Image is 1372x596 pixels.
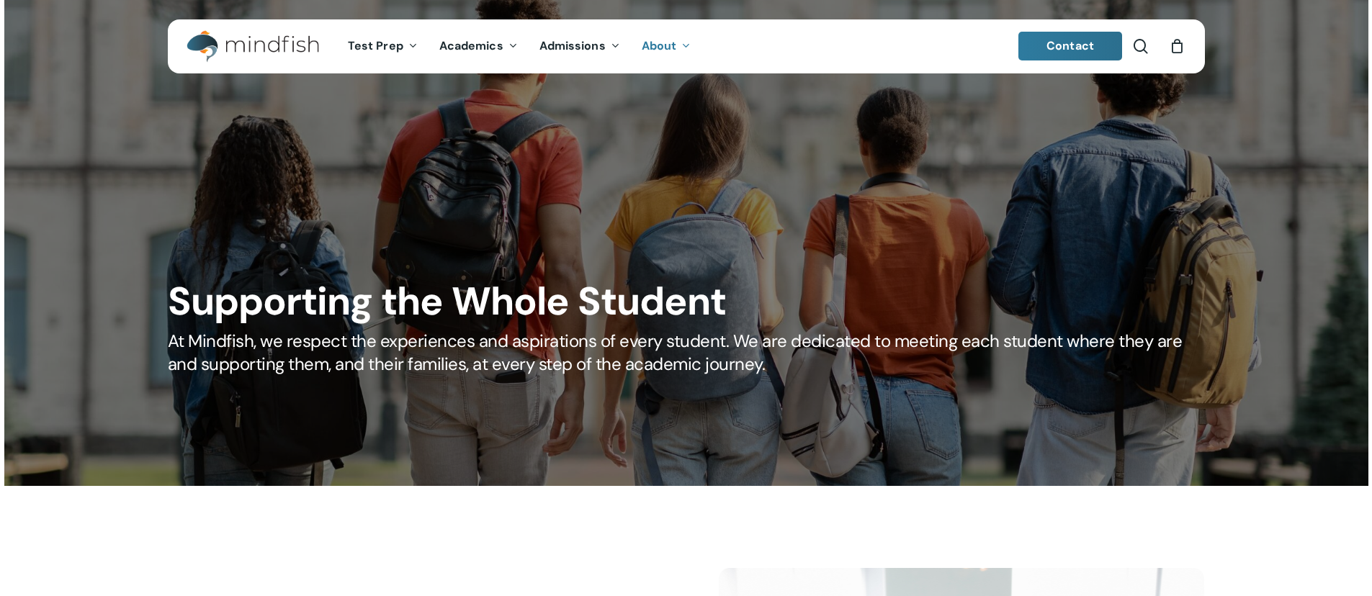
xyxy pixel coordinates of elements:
a: About [631,40,702,53]
a: Cart [1170,38,1185,54]
span: Test Prep [348,38,403,53]
h5: At Mindfish, we respect the experiences and aspirations of every student. We are dedicated to mee... [168,330,1204,376]
h1: Supporting the Whole Student [168,279,1204,325]
a: Academics [429,40,529,53]
header: Main Menu [168,19,1205,73]
a: Contact [1018,32,1122,60]
a: Admissions [529,40,631,53]
a: Test Prep [337,40,429,53]
span: Academics [439,38,503,53]
span: Contact [1046,38,1094,53]
nav: Main Menu [337,19,701,73]
span: Admissions [539,38,606,53]
span: About [642,38,677,53]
